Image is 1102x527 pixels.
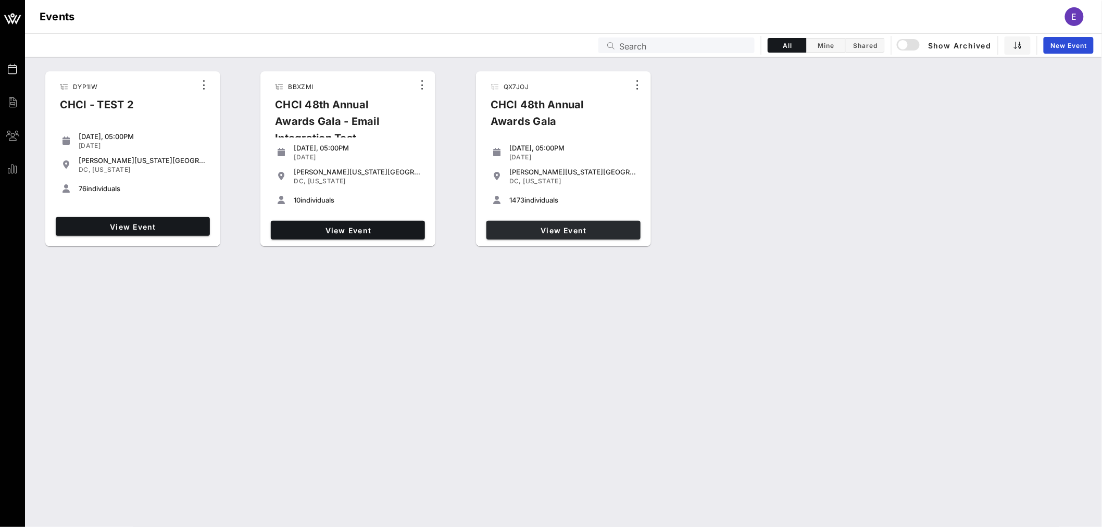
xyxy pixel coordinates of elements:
[898,39,991,52] span: Show Archived
[271,221,425,240] a: View Event
[79,184,206,193] div: individuals
[768,38,807,53] button: All
[56,217,210,236] a: View Event
[509,196,524,204] span: 1473
[482,96,629,138] div: CHCI 48th Annual Awards Gala
[898,36,992,55] button: Show Archived
[60,222,206,231] span: View Event
[79,132,206,141] div: [DATE], 05:00PM
[813,42,839,49] span: Mine
[509,144,636,152] div: [DATE], 05:00PM
[523,177,561,185] span: [US_STATE]
[92,166,130,173] span: [US_STATE]
[852,42,878,49] span: Shared
[79,156,206,165] div: [PERSON_NAME][US_STATE][GEOGRAPHIC_DATA]
[1065,7,1084,26] div: E
[1072,11,1077,22] span: E
[1050,42,1087,49] span: New Event
[294,144,421,152] div: [DATE], 05:00PM
[807,38,846,53] button: Mine
[846,38,885,53] button: Shared
[509,196,636,204] div: individuals
[294,177,306,185] span: DC,
[294,168,421,176] div: [PERSON_NAME][US_STATE][GEOGRAPHIC_DATA]
[275,226,421,235] span: View Event
[267,96,414,155] div: CHCI 48th Annual Awards Gala - Email Integration Test
[40,8,75,25] h1: Events
[504,83,529,91] span: QX7JOJ
[79,166,91,173] span: DC,
[491,226,636,235] span: View Event
[73,83,97,91] span: DYP1IW
[509,168,636,176] div: [PERSON_NAME][US_STATE][GEOGRAPHIC_DATA]
[52,96,142,121] div: CHCI - TEST 2
[79,142,206,150] div: [DATE]
[509,153,636,161] div: [DATE]
[288,83,313,91] span: BBXZMI
[79,184,86,193] span: 76
[1044,37,1094,54] a: New Event
[774,42,800,49] span: All
[509,177,521,185] span: DC,
[294,153,421,161] div: [DATE]
[486,221,641,240] a: View Event
[294,196,421,204] div: individuals
[294,196,300,204] span: 10
[308,177,346,185] span: [US_STATE]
